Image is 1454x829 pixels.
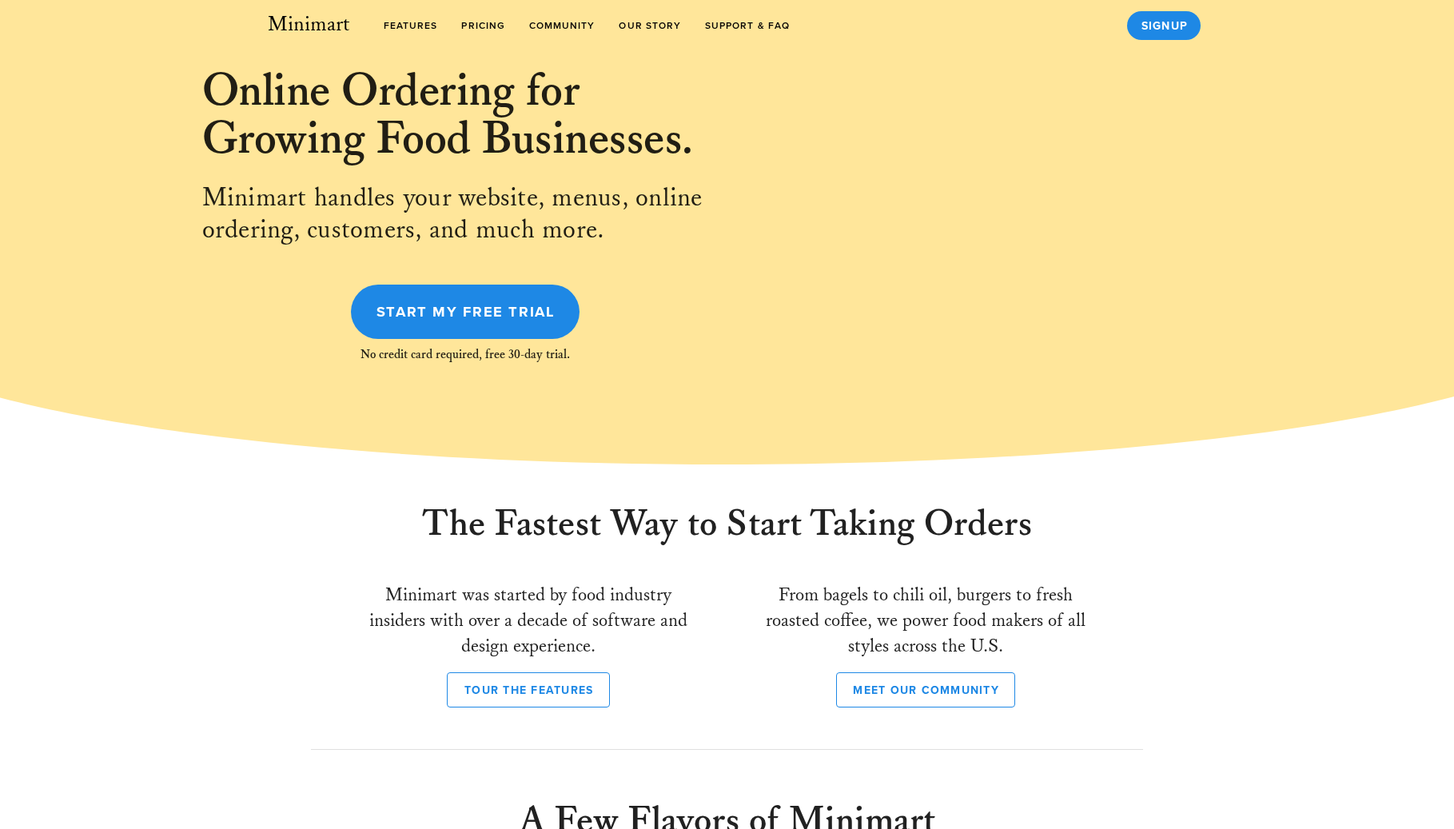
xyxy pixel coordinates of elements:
[351,285,580,339] a: Start My Free Trial
[528,20,596,31] span: Community
[202,182,728,246] div: Minimart handles your website, menus, online ordering, customers, and much more.
[852,684,999,697] span: Meet Our Community
[608,14,691,37] a: Our Story
[405,504,1048,544] h1: The Fastest Way to Start Taking Orders
[202,345,728,365] div: No credit card required, free 30-day trial.
[362,583,695,660] div: Minimart was started by food industry insiders with over a decade of software and design experience.
[759,583,1093,660] div: From bagels to chili oil, burgers to fresh roasted coffee, we power food makers of all styles acr...
[266,11,350,38] span: Minimart
[1127,11,1201,40] a: Signup
[836,672,1016,707] a: Meet Our Community
[704,20,790,31] span: Support & FAQ
[253,10,363,38] a: Minimart
[695,14,800,37] a: Support & FAQ
[447,672,610,707] a: Tour the Features
[1140,19,1188,33] span: Signup
[383,20,438,31] span: features
[464,684,594,697] span: Tour the Features
[202,67,728,163] h2: Online Ordering for Growing Food Businesses.
[451,14,515,37] a: Pricing
[618,20,681,31] span: Our Story
[375,303,556,321] span: Start My Free Trial
[460,20,505,31] span: Pricing
[372,14,448,37] a: features
[518,14,605,37] a: Community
